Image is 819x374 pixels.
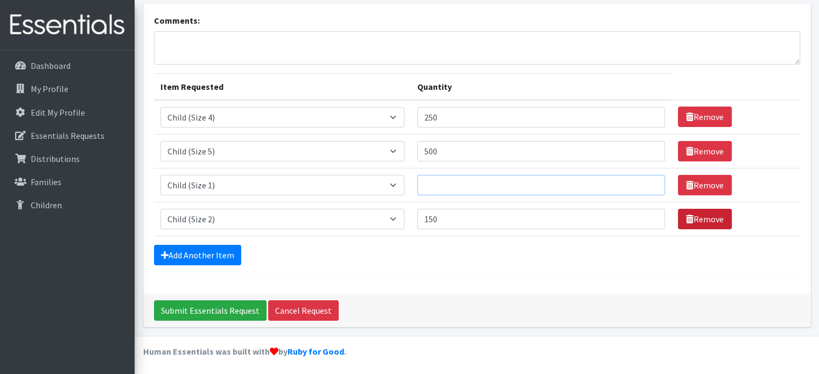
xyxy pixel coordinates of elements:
a: Ruby for Good [288,346,344,357]
a: Distributions [4,148,130,170]
a: Remove [678,107,732,127]
th: Item Requested [154,73,411,100]
a: Remove [678,209,732,229]
a: Remove [678,141,732,161]
a: Remove [678,175,732,195]
p: Dashboard [31,60,71,71]
p: Edit My Profile [31,107,85,118]
p: Children [31,200,62,210]
a: Children [4,194,130,216]
p: My Profile [31,83,68,94]
p: Essentials Requests [31,130,104,141]
p: Families [31,177,61,187]
a: Dashboard [4,55,130,76]
label: Comments: [154,14,200,27]
img: HumanEssentials [4,7,130,43]
strong: Human Essentials was built with by . [143,346,346,357]
input: Submit Essentials Request [154,300,267,321]
a: Essentials Requests [4,125,130,146]
th: Quantity [411,73,671,100]
p: Distributions [31,153,80,164]
a: Edit My Profile [4,102,130,123]
a: Cancel Request [268,300,339,321]
a: My Profile [4,78,130,100]
a: Add Another Item [154,245,241,265]
a: Families [4,171,130,193]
